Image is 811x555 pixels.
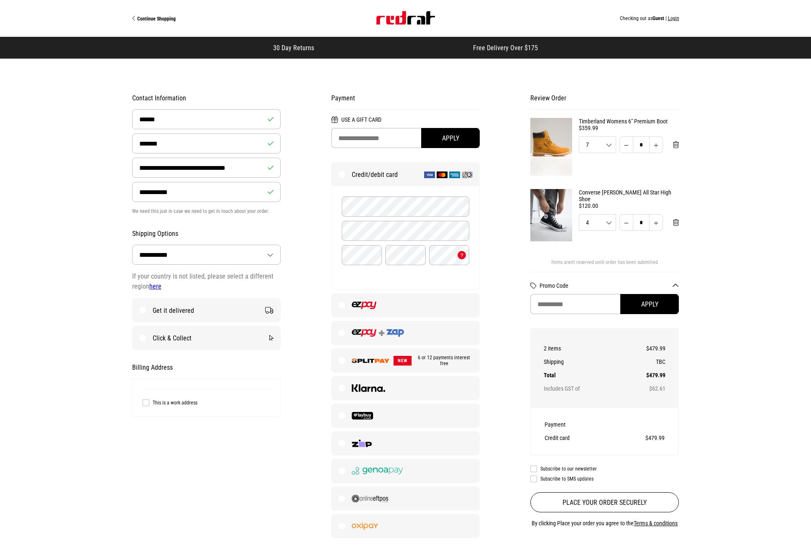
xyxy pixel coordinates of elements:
[530,294,679,314] input: Promo Code
[613,431,665,445] td: $479.99
[331,94,480,110] h2: Payment
[623,382,665,395] td: $62.61
[352,440,372,447] img: Zip
[530,259,679,272] div: Items aren't reserved until order has been submitted
[132,206,281,216] p: We need this just in case we need to get in touch about your order.
[143,399,270,406] label: This is a work address
[352,467,404,475] img: Genoapay
[132,133,281,153] input: Last Name
[666,136,686,153] button: Remove from cart
[149,282,161,290] a: here
[530,94,679,110] h2: Review Order
[666,214,686,231] button: Remove from cart
[352,412,373,419] img: Laybuy
[132,158,281,178] input: Email Address
[133,245,280,264] select: Country
[269,15,679,21] div: Checking out as
[652,15,664,21] span: Guest
[544,382,623,395] th: Includes GST of
[137,16,176,22] span: Continue Shopping
[352,495,388,502] img: Online EFTPOS
[579,118,679,125] a: Timberland Womens 6" Premium Boot
[352,384,386,392] img: Klarna
[579,142,616,148] span: 7
[132,182,281,202] input: Phone
[530,189,572,241] img: Converse Chuck Taylor All Star High Shoe
[633,214,650,231] input: Quantity
[132,15,269,22] a: Continue Shopping
[331,116,480,128] h2: Use a Gift Card
[623,368,665,382] td: $479.99
[132,230,281,238] h2: Shipping Options
[619,214,633,231] button: Decrease quantity
[545,431,613,445] th: Credit card
[665,15,667,21] span: |
[620,294,679,314] button: Apply
[132,109,281,129] input: First Name
[619,136,633,153] button: Decrease quantity
[376,11,435,25] img: Red Rat [Build]
[352,358,389,363] img: SPLITPAY
[544,368,623,382] th: Total
[473,44,538,52] span: Free Delivery Over $175
[437,171,448,178] img: Mastercard
[352,329,404,337] img: EZPAYANDZAP
[133,326,280,350] label: Click & Collect
[668,15,679,21] button: Login
[132,363,281,372] h2: Billing Address
[449,171,460,178] img: American Express
[342,245,382,265] input: Month (MM)
[530,518,679,528] p: By clicking Place your order you agree to the
[352,522,379,530] img: Oxipay
[331,43,456,52] iframe: Customer reviews powered by Trustpilot
[429,245,469,265] input: CVC
[545,418,613,431] th: Payment
[649,214,663,231] button: Increase quantity
[421,128,480,148] button: Apply
[132,94,281,102] h2: Contact Information
[634,520,678,527] a: Terms & conditions
[530,476,679,482] label: Subscribe to SMS updates
[412,355,473,366] span: 6 or 12 payments interest free
[458,251,466,259] button: What's a CVC?
[530,492,679,512] button: Place your order securely
[544,355,623,368] th: Shipping
[385,245,425,265] input: Year (YY)
[342,197,469,217] input: Card Number
[424,171,435,178] img: Visa
[544,342,623,355] th: 2 items
[273,44,314,52] span: 30 Day Returns
[579,189,679,202] a: Converse [PERSON_NAME] All Star High Shoe
[579,202,679,209] div: $120.00
[540,282,679,289] button: Promo Code
[342,221,469,241] input: Name on Card
[579,125,679,131] div: $359.99
[394,356,412,366] span: NEW
[352,302,376,309] img: EZPAY
[462,171,473,178] img: Q Card
[649,136,663,153] button: Increase quantity
[633,136,650,153] input: Quantity
[623,342,665,355] td: $479.99
[132,271,281,292] div: If your country is not listed, please select a different region
[530,118,572,176] img: Timberland Womens 6" Premium Boot
[332,163,479,186] label: Credit/debit card
[623,355,665,368] td: TBC
[579,220,616,225] span: 4
[530,465,679,472] label: Subscribe to our newsletter
[133,299,280,322] label: Get it delivered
